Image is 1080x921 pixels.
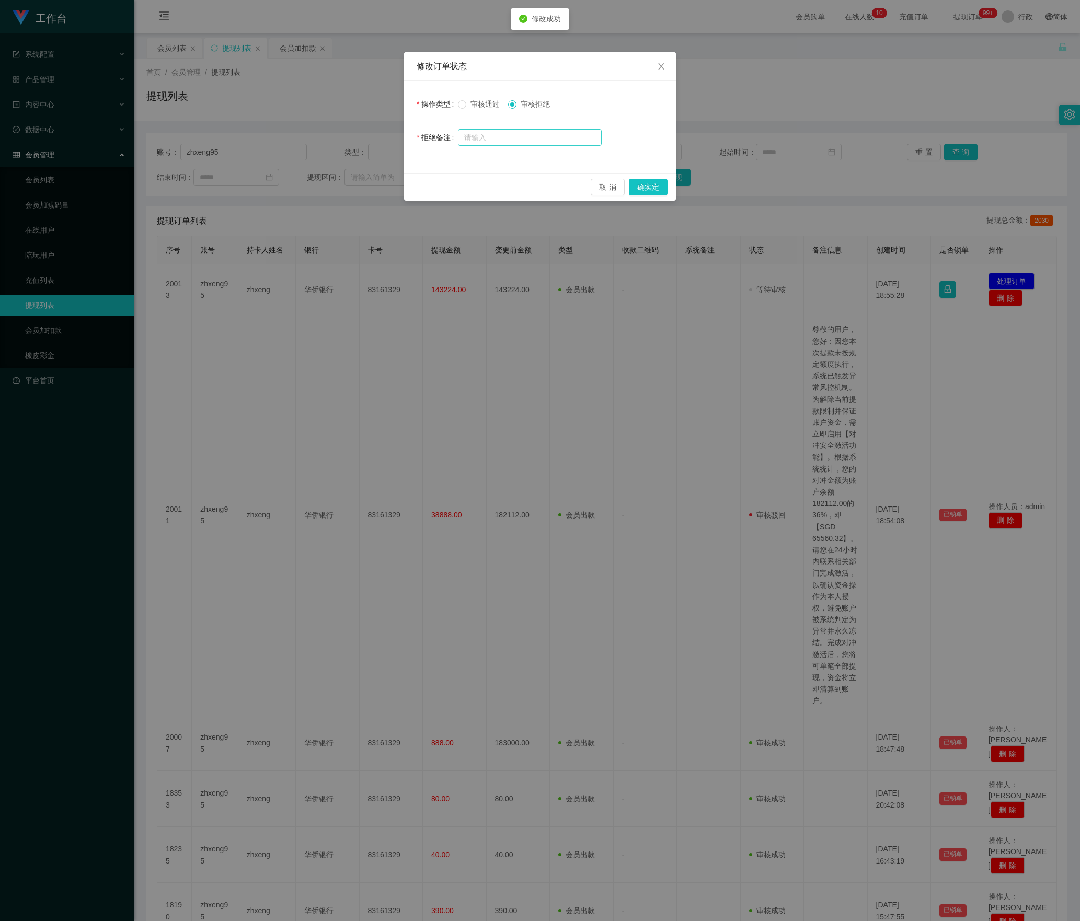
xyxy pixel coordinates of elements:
font: 修改订单状态 [417,62,467,71]
font: 修改成功 [532,15,561,23]
button: 取消 [591,179,625,195]
font: 审核通过 [470,100,500,108]
font: 拒绝备注 [421,133,451,142]
label: 拒绝备注： [417,133,458,142]
label: 操作类型： [417,100,458,108]
font: 审核拒绝 [521,100,550,108]
i: 图标： 关闭 [657,62,665,71]
i: 图标：勾选圆圈 [519,15,527,23]
input: 请输入 [458,129,602,146]
font: 操作类型 [421,100,451,108]
button: 关闭 [647,52,676,82]
button: 确实定 [629,179,668,195]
